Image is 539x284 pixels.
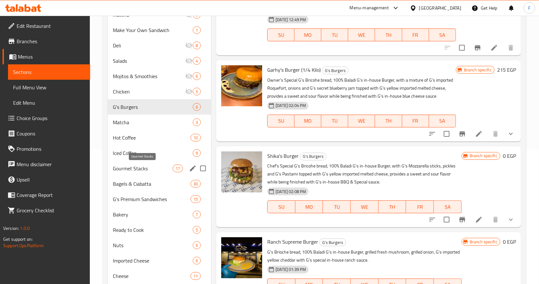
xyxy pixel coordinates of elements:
button: SA [429,28,456,41]
span: Sections [13,68,85,76]
span: TH [378,30,399,40]
button: TH [375,28,402,41]
span: MO [297,30,319,40]
div: Make Your Own Sandwich [113,26,193,34]
span: SU [270,202,293,212]
button: TH [375,115,402,127]
button: WE [348,28,375,41]
button: FR [402,28,429,41]
span: Upsell [17,176,85,183]
a: Coverage Report [3,187,90,203]
a: Edit menu item [475,216,483,223]
div: items [193,257,201,264]
div: items [193,57,201,65]
span: Choice Groups [17,114,85,122]
div: G’s Premium Sandwiches15 [108,191,211,207]
button: MO [294,28,321,41]
span: Branch specific [461,67,494,73]
span: Nuts [113,241,193,249]
span: 15 [191,196,200,202]
button: edit [188,164,198,173]
span: FR [405,30,426,40]
span: Bagels & Ciabatta [113,180,191,188]
div: G's Burgers [300,153,326,160]
a: Menu disclaimer [3,157,90,172]
span: TU [324,30,346,40]
span: Branch specific [467,239,500,245]
span: 1.0.0 [20,224,30,232]
span: Bakery [113,211,193,218]
span: 5 [193,89,200,95]
span: G's Burgers [322,67,348,74]
span: TH [381,202,404,212]
button: FR [406,200,434,213]
svg: Inactive section [185,57,193,65]
a: Branches [3,34,90,49]
span: 6 [193,104,200,110]
a: Grocery Checklist [3,203,90,218]
a: Edit menu item [490,44,498,52]
div: Iced Coffee9 [108,145,211,161]
div: items [191,272,201,280]
div: Make Your Own Sandwich1 [108,22,211,38]
div: items [193,149,201,157]
span: Matcha [113,118,193,126]
div: items [193,88,201,95]
svg: Inactive section [185,42,193,49]
span: Promotions [17,145,85,153]
div: Gourmet Stacks17edit [108,161,211,176]
span: Gourmet Stacks [113,165,173,172]
span: Ready to Cook [113,226,193,234]
div: Mojitos & Smoothies6 [108,69,211,84]
span: G's Burgers [113,103,193,111]
span: SA [432,116,453,126]
span: Deli [113,42,185,49]
button: show more [503,212,519,227]
span: Grocery Checklist [17,207,85,214]
a: Sections [8,64,90,80]
div: items [173,165,183,172]
span: Edit Restaurant [17,22,85,30]
span: SA [436,202,459,212]
button: FR [402,115,429,127]
div: Mojitos & Smoothies [113,72,185,80]
h6: 0 EGP [503,237,516,246]
span: [DATE] 01:39 PM [273,266,309,272]
div: Cheese [113,272,191,280]
div: Matcha3 [108,115,211,130]
span: 17 [173,166,183,172]
div: Hot Coffee10 [108,130,211,145]
img: Ranch Supreme Burger [221,237,262,278]
svg: Inactive section [185,88,193,95]
span: Branch specific [467,153,500,159]
span: Get support on: [3,235,33,243]
span: Ranch Supreme Burger [267,237,318,247]
span: [DATE] 12:49 PM [273,17,309,23]
h6: 0 EGP [503,151,516,160]
a: Promotions [3,141,90,157]
p: Owner's Special G's Bricohe bread, 100% Baladi G's in-house Burger, with a mixture of G's importe... [267,76,456,100]
span: SA [432,30,453,40]
span: FR [405,116,426,126]
span: Menu disclaimer [17,160,85,168]
span: G’s Premium Sandwiches [113,195,191,203]
span: 7 [193,212,200,218]
span: 8 [193,43,200,49]
button: delete [488,126,503,142]
div: items [193,26,201,34]
span: Garhy's Burger (1/4 Kilo) [267,65,321,75]
span: 1 [193,27,200,33]
div: Bakery7 [108,207,211,222]
span: WE [351,30,372,40]
div: Menu-management [350,4,389,12]
div: Nuts6 [108,238,211,253]
div: [GEOGRAPHIC_DATA] [419,4,461,12]
h6: 215 EGP [497,65,516,74]
svg: Show Choices [507,130,515,138]
span: [DATE] 02:04 PM [273,102,309,109]
span: WE [351,116,372,126]
span: Version: [3,224,19,232]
